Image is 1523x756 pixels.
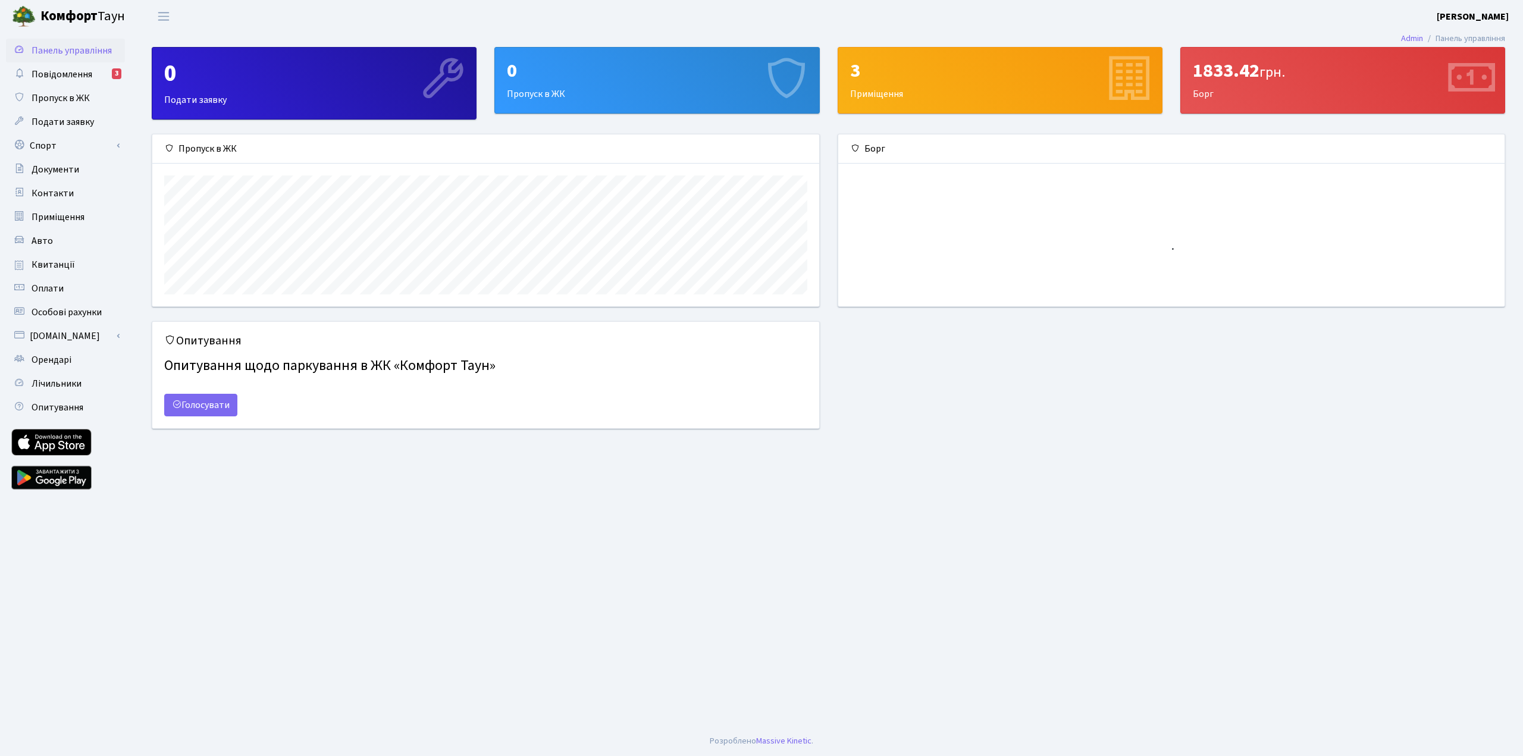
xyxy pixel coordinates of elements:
[6,205,125,229] a: Приміщення
[32,353,71,366] span: Орендарі
[152,134,819,164] div: Пропуск в ЖК
[32,92,90,105] span: Пропуск в ЖК
[164,59,464,88] div: 0
[1259,62,1285,83] span: грн.
[32,163,79,176] span: Документи
[838,47,1162,114] a: 3Приміщення
[6,396,125,419] a: Опитування
[1383,26,1523,51] nav: breadcrumb
[6,253,125,277] a: Квитанції
[40,7,98,26] b: Комфорт
[32,282,64,295] span: Оплати
[32,377,82,390] span: Лічильники
[756,735,811,747] a: Massive Kinetic
[6,300,125,324] a: Особові рахунки
[32,115,94,128] span: Подати заявку
[838,48,1162,113] div: Приміщення
[6,348,125,372] a: Орендарі
[32,44,112,57] span: Панель управління
[495,48,819,113] div: Пропуск в ЖК
[1401,32,1423,45] a: Admin
[710,735,813,748] div: .
[164,334,807,348] h5: Опитування
[40,7,125,27] span: Таун
[32,258,75,271] span: Квитанції
[112,68,121,79] div: 3
[32,306,102,319] span: Особові рахунки
[1437,10,1509,24] a: [PERSON_NAME]
[507,59,807,82] div: 0
[494,47,819,114] a: 0Пропуск в ЖК
[12,5,36,29] img: logo.png
[6,229,125,253] a: Авто
[6,110,125,134] a: Подати заявку
[1181,48,1505,113] div: Борг
[6,134,125,158] a: Спорт
[6,372,125,396] a: Лічильники
[6,158,125,181] a: Документи
[850,59,1150,82] div: 3
[6,86,125,110] a: Пропуск в ЖК
[164,353,807,379] h4: Опитування щодо паркування в ЖК «Комфорт Таун»
[32,211,84,224] span: Приміщення
[6,324,125,348] a: [DOMAIN_NAME]
[1423,32,1505,45] li: Панель управління
[149,7,178,26] button: Переключити навігацію
[152,48,476,119] div: Подати заявку
[32,187,74,200] span: Контакти
[32,234,53,247] span: Авто
[1437,10,1509,23] b: [PERSON_NAME]
[164,394,237,416] a: Голосувати
[152,47,477,120] a: 0Подати заявку
[6,181,125,205] a: Контакти
[6,62,125,86] a: Повідомлення3
[6,277,125,300] a: Оплати
[32,401,83,414] span: Опитування
[1193,59,1493,82] div: 1833.42
[32,68,92,81] span: Повідомлення
[6,39,125,62] a: Панель управління
[838,134,1505,164] div: Борг
[710,735,756,747] a: Розроблено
